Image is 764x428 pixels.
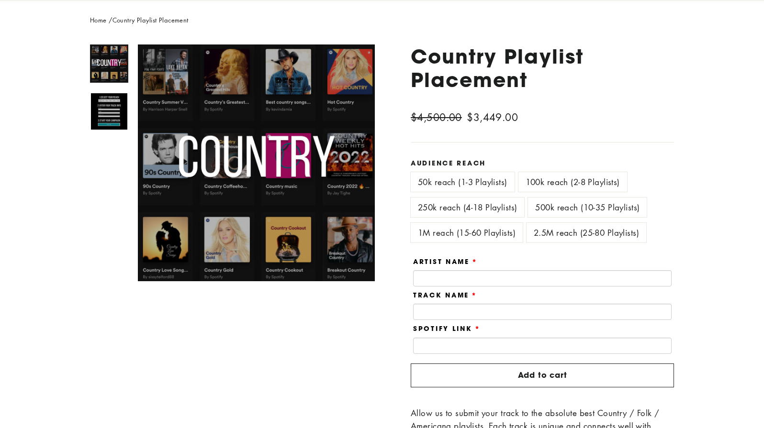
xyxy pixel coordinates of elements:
label: Track Name [413,291,477,299]
img: Country Playlist Placement [91,93,127,130]
label: 1M reach (15-60 Playlists) [411,223,523,242]
label: Artist Name [413,258,478,265]
label: Audience Reach [411,159,674,167]
a: Home [90,15,107,24]
label: 250k reach (4-18 Playlists) [411,198,524,217]
label: 50k reach (1-3 Playlists) [411,172,515,192]
span: $3,449.00 [467,110,518,124]
span: Add to cart [518,370,567,380]
img: Country Playlist Placement [91,45,127,82]
span: / [109,15,112,24]
label: 100k reach (2-8 Playlists) [518,172,627,192]
button: Add to cart [411,363,674,387]
span: $4,500.00 [411,110,462,124]
label: 2.5M reach (25-80 Playlists) [527,223,646,242]
nav: breadcrumbs [90,15,674,25]
label: Spotify Link [413,325,480,332]
h1: Country Playlist Placement [411,44,674,91]
label: 500k reach (10-35 Playlists) [528,198,647,217]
